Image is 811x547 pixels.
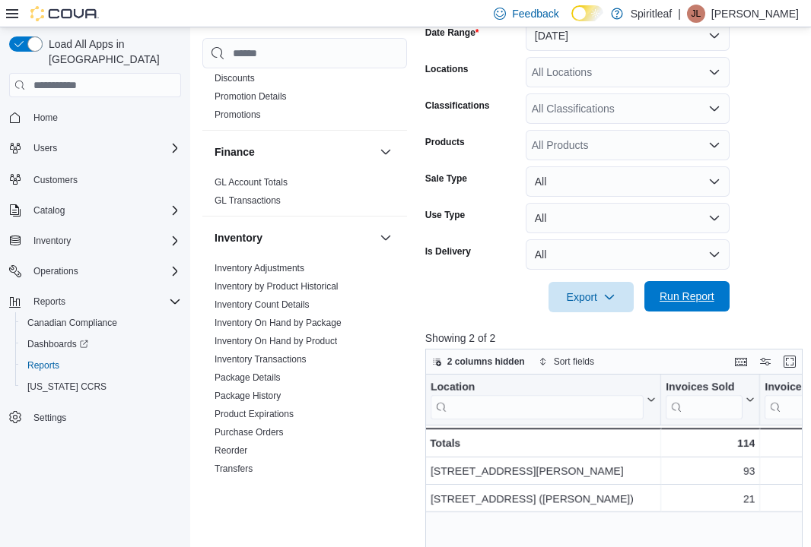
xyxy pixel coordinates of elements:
span: Inventory Adjustments [215,262,304,274]
span: Reports [21,356,181,375]
button: Keyboard shortcuts [732,353,750,371]
span: Dashboards [27,338,88,350]
div: 21 [666,489,755,507]
span: Home [27,108,181,127]
button: Sort fields [533,353,600,371]
h3: Finance [215,144,255,160]
div: Finance [202,173,407,216]
button: Operations [3,261,187,282]
button: Home [3,106,187,128]
button: All [526,203,730,233]
a: Canadian Compliance [21,314,123,332]
label: Locations [425,63,469,75]
p: Showing 2 of 2 [425,330,806,346]
a: Inventory On Hand by Package [215,318,342,328]
button: [DATE] [526,21,730,51]
span: Operations [33,265,78,277]
a: Package Details [215,372,281,383]
button: Inventory [27,232,77,250]
span: Settings [27,408,181,427]
button: Inventory [215,230,374,245]
button: Settings [3,406,187,428]
a: [US_STATE] CCRS [21,378,113,396]
span: Users [27,139,181,157]
span: Package History [215,390,281,402]
div: Location [431,381,644,395]
a: Inventory Transactions [215,354,307,365]
a: Promotions [215,109,261,120]
div: [STREET_ADDRESS][PERSON_NAME] [431,462,656,480]
label: Sale Type [425,172,467,185]
span: Inventory Transactions [215,353,307,365]
a: Product Expirations [215,409,294,419]
span: Discounts [215,72,255,84]
a: GL Account Totals [215,177,288,188]
button: All [526,239,730,270]
p: | [678,5,681,23]
span: Canadian Compliance [27,317,117,329]
button: Display options [756,353,774,371]
span: Catalog [33,204,65,217]
span: Sort fields [554,356,594,368]
a: Home [27,109,64,127]
span: Reorder [215,444,247,457]
a: Reports [21,356,65,375]
button: Finance [377,143,395,161]
span: Purchase Orders [215,426,284,438]
span: Inventory On Hand by Product [215,335,337,347]
span: Package Details [215,372,281,384]
label: Is Delivery [425,245,471,258]
span: GL Transactions [215,194,281,207]
span: Users [33,142,57,154]
span: [US_STATE] CCRS [27,381,107,393]
a: Dashboards [15,334,187,355]
button: Invoices Sold [666,381,755,419]
span: Transfers [215,463,253,475]
button: Export [549,282,634,312]
span: Dashboards [21,335,181,353]
div: Discounts & Promotions [202,69,407,130]
button: Customers [3,168,187,190]
span: Dark Mode [571,21,572,22]
span: Inventory Count Details [215,299,310,311]
span: Operations [27,262,181,280]
button: Open list of options [708,139,720,151]
span: JL [692,5,701,23]
span: Home [33,112,58,124]
span: Load All Apps in [GEOGRAPHIC_DATA] [43,36,181,67]
a: Transfers [215,463,253,474]
button: Operations [27,262,84,280]
label: Classifications [425,100,490,112]
a: Discounts [215,73,255,84]
a: Inventory Adjustments [215,263,304,273]
span: Customers [27,169,181,188]
button: Reports [27,292,72,311]
a: Inventory by Product Historical [215,281,339,292]
a: Dashboards [21,335,94,353]
div: Invoices Sold [666,381,743,419]
span: Customers [33,174,78,186]
span: Feedback [512,6,558,21]
span: Inventory On Hand by Package [215,317,342,329]
span: Reports [27,359,59,372]
button: 2 columns hidden [426,353,531,371]
h3: Inventory [215,230,262,245]
span: Run Report [660,289,714,304]
a: Promotion Details [215,91,287,102]
input: Dark Mode [571,5,603,21]
a: GL Transactions [215,195,281,206]
button: Inventory [3,230,187,251]
button: Reports [3,291,187,312]
span: Canadian Compliance [21,314,181,332]
label: Use Type [425,209,465,221]
button: Reports [15,355,187,376]
span: Reports [27,292,181,311]
div: Inventory [202,259,407,484]
button: Canadian Compliance [15,312,187,334]
a: Customers [27,171,84,189]
a: Reorder [215,445,247,456]
p: Spiritleaf [631,5,672,23]
a: Package History [215,390,281,401]
span: 2 columns hidden [447,356,525,368]
button: All [526,166,730,197]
